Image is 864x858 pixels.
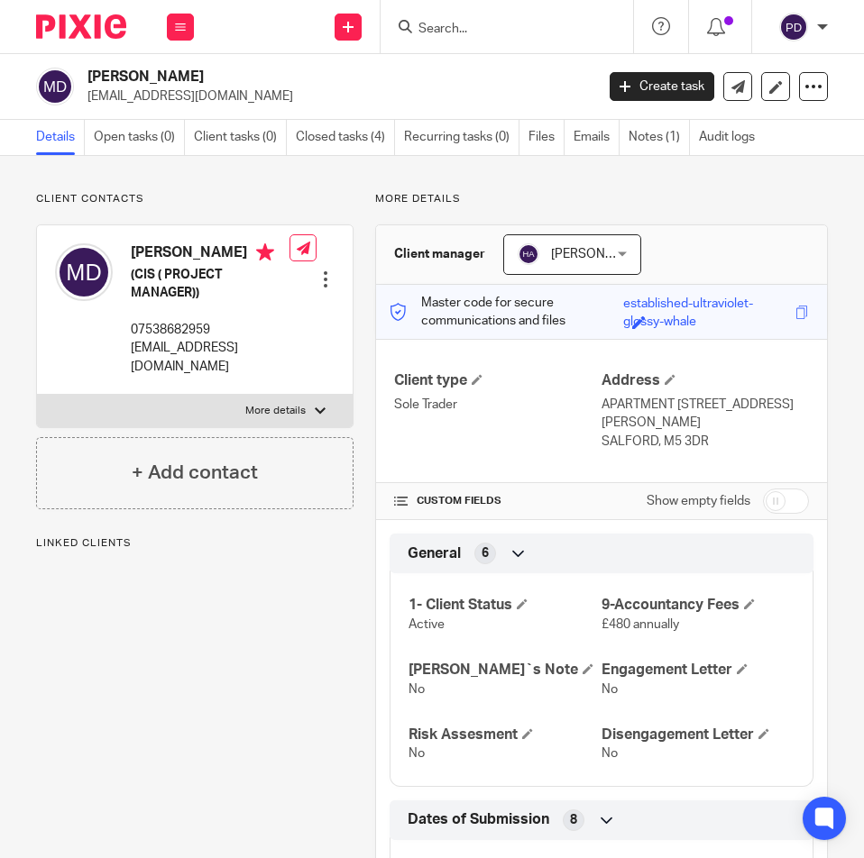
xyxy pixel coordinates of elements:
[602,371,809,390] h4: Address
[602,747,618,760] span: No
[482,544,489,562] span: 6
[602,618,679,631] span: £480 annually
[629,120,690,155] a: Notes (1)
[623,295,791,315] div: established-ultraviolet-glossy-whale
[36,14,126,39] img: Pixie
[409,661,602,680] h4: [PERSON_NAME]`s Note
[131,339,290,376] p: [EMAIL_ADDRESS][DOMAIN_NAME]
[36,192,354,206] p: Client contacts
[131,243,290,266] h4: [PERSON_NAME]
[518,243,539,265] img: svg%3E
[409,726,602,744] h4: Risk Assesment
[409,618,445,631] span: Active
[647,492,750,510] label: Show empty fields
[87,87,583,105] p: [EMAIL_ADDRESS][DOMAIN_NAME]
[94,120,185,155] a: Open tasks (0)
[394,494,602,508] h4: CUSTOM FIELDS
[779,13,808,41] img: svg%3E
[296,120,395,155] a: Closed tasks (4)
[132,459,258,487] h4: + Add contact
[602,726,795,744] h4: Disengagement Letter
[256,243,274,261] i: Primary
[131,321,290,339] p: 07538682959
[245,404,306,418] p: More details
[602,596,795,615] h4: 9-Accountancy Fees
[602,396,809,433] p: APARTMENT [STREET_ADDRESS][PERSON_NAME]
[570,811,577,829] span: 8
[409,596,602,615] h4: 1- Client Status
[36,120,85,155] a: Details
[602,661,795,680] h4: Engagement Letter
[529,120,565,155] a: Files
[394,371,602,390] h4: Client type
[409,683,425,696] span: No
[417,22,579,38] input: Search
[36,536,354,551] p: Linked clients
[610,72,714,101] a: Create task
[602,683,618,696] span: No
[408,544,461,563] span: General
[36,68,74,105] img: svg%3E
[699,120,764,155] a: Audit logs
[131,266,290,303] h5: (CIS ( PROJECT MANAGER))
[404,120,519,155] a: Recurring tasks (0)
[390,294,624,331] p: Master code for secure communications and files
[55,243,113,301] img: svg%3E
[574,120,620,155] a: Emails
[408,810,549,829] span: Dates of Submission
[602,433,809,451] p: SALFORD, M5 3DR
[194,120,287,155] a: Client tasks (0)
[551,248,650,260] span: [PERSON_NAME]
[87,68,483,87] h2: [PERSON_NAME]
[409,747,425,760] span: No
[394,245,485,263] h3: Client manager
[375,192,828,206] p: More details
[394,396,602,414] p: Sole Trader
